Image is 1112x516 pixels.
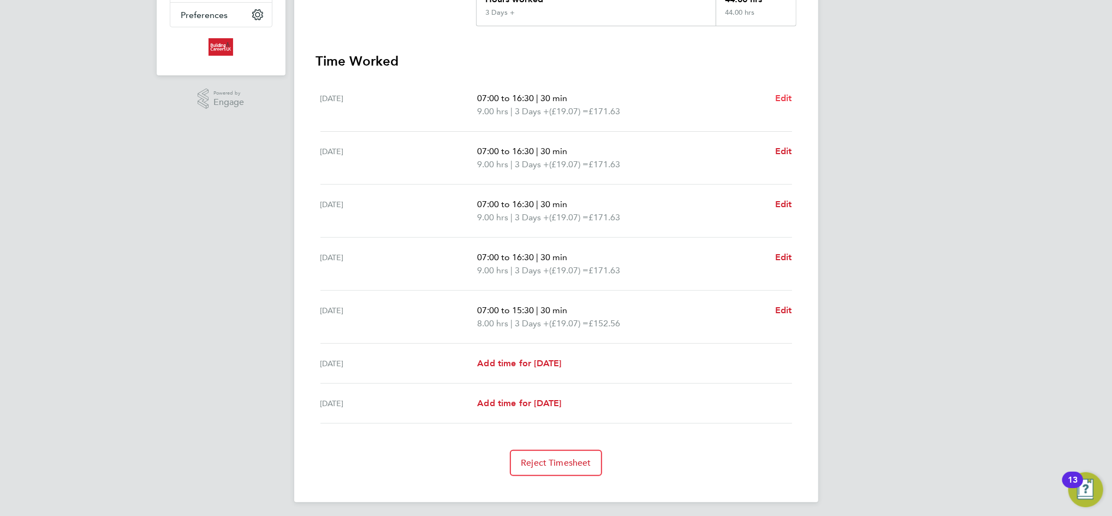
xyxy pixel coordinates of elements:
[549,212,588,222] span: (£19.07) =
[477,265,508,275] span: 9.00 hrs
[549,318,588,329] span: (£19.07) =
[477,357,561,370] a: Add time for [DATE]
[477,397,561,410] a: Add time for [DATE]
[540,93,567,103] span: 30 min
[515,158,549,171] span: 3 Days +
[1068,472,1103,507] button: Open Resource Center, 13 new notifications
[775,92,792,105] a: Edit
[536,146,538,156] span: |
[775,252,792,262] span: Edit
[477,252,534,262] span: 07:00 to 16:30
[515,105,549,118] span: 3 Days +
[521,458,591,468] span: Reject Timesheet
[181,10,228,20] span: Preferences
[320,304,478,330] div: [DATE]
[536,93,538,103] span: |
[588,318,620,329] span: £152.56
[515,211,549,224] span: 3 Days +
[775,199,792,209] span: Edit
[515,317,549,330] span: 3 Days +
[213,89,244,98] span: Powered by
[775,251,792,264] a: Edit
[1068,480,1078,494] div: 13
[198,89,244,109] a: Powered byEngage
[477,159,508,169] span: 9.00 hrs
[320,198,478,224] div: [DATE]
[775,304,792,317] a: Edit
[213,98,244,107] span: Engage
[536,305,538,315] span: |
[510,159,513,169] span: |
[775,145,792,158] a: Edit
[477,146,534,156] span: 07:00 to 16:30
[588,265,620,275] span: £171.63
[477,318,508,329] span: 8.00 hrs
[477,398,561,408] span: Add time for [DATE]
[549,106,588,116] span: (£19.07) =
[477,199,534,209] span: 07:00 to 16:30
[320,251,478,277] div: [DATE]
[477,93,534,103] span: 07:00 to 16:30
[170,38,272,56] a: Go to home page
[477,212,508,222] span: 9.00 hrs
[540,146,567,156] span: 30 min
[540,199,567,209] span: 30 min
[775,198,792,211] a: Edit
[510,212,513,222] span: |
[588,106,620,116] span: £171.63
[170,3,272,27] button: Preferences
[316,52,796,70] h3: Time Worked
[716,8,795,26] div: 44.00 hrs
[540,305,567,315] span: 30 min
[485,8,515,17] div: 3 Days +
[549,159,588,169] span: (£19.07) =
[588,159,620,169] span: £171.63
[209,38,233,56] img: buildingcareersuk-logo-retina.png
[540,252,567,262] span: 30 min
[549,265,588,275] span: (£19.07) =
[775,305,792,315] span: Edit
[320,92,478,118] div: [DATE]
[320,397,478,410] div: [DATE]
[320,357,478,370] div: [DATE]
[775,93,792,103] span: Edit
[536,199,538,209] span: |
[588,212,620,222] span: £171.63
[320,145,478,171] div: [DATE]
[477,305,534,315] span: 07:00 to 15:30
[510,450,602,476] button: Reject Timesheet
[775,146,792,156] span: Edit
[515,264,549,277] span: 3 Days +
[477,106,508,116] span: 9.00 hrs
[477,358,561,368] span: Add time for [DATE]
[510,265,513,275] span: |
[510,318,513,329] span: |
[510,106,513,116] span: |
[536,252,538,262] span: |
